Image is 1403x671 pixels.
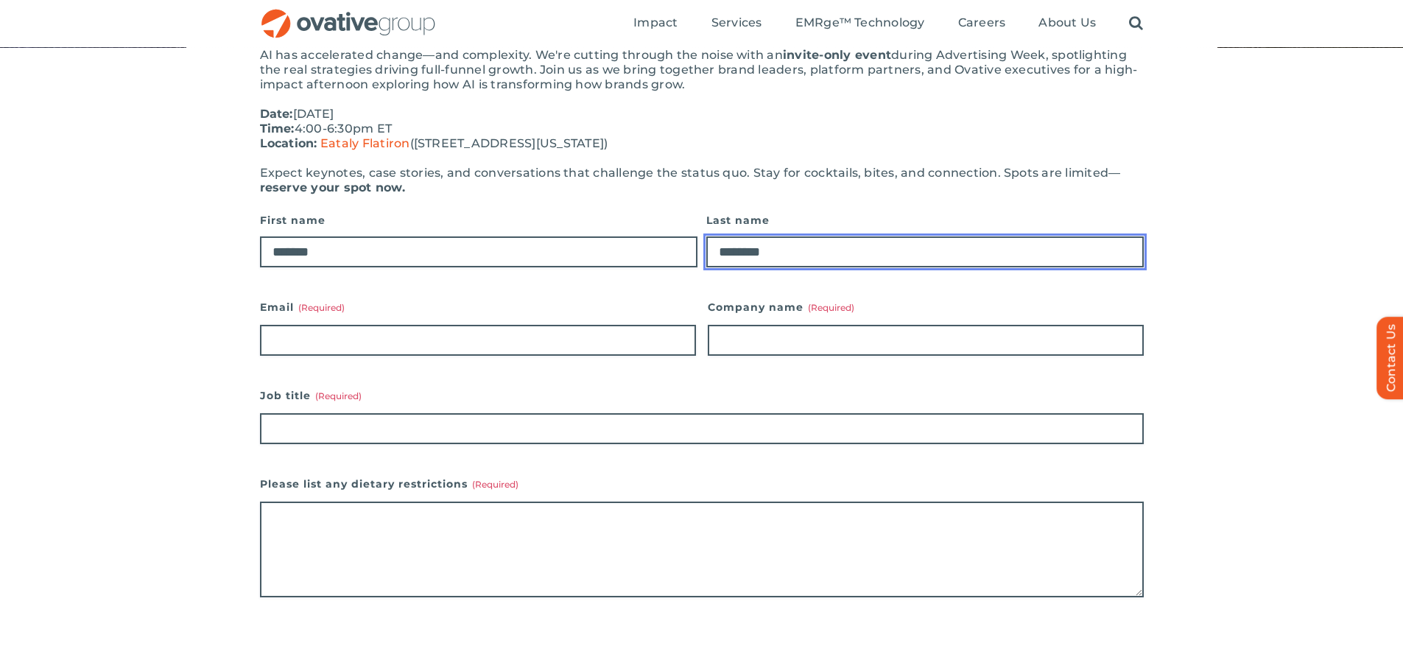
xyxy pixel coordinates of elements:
label: Email [260,297,696,317]
p: AI has accelerated change—and complexity. We're cutting through the noise with an during Advertis... [260,48,1144,92]
a: Impact [633,15,678,32]
p: [DATE] 4:00-6:30pm ET ([STREET_ADDRESS][US_STATE]) [260,107,1144,151]
label: Company name [708,297,1144,317]
a: EMRge™ Technology [795,15,925,32]
label: Last name [706,210,1144,231]
strong: invite-only event [783,48,891,62]
span: (Required) [808,302,854,313]
a: OG_Full_horizontal_RGB [260,7,437,21]
label: Please list any dietary restrictions [260,474,1144,494]
strong: reserve your spot now. [260,180,405,194]
a: Search [1129,15,1143,32]
span: (Required) [472,479,518,490]
label: Job title [260,385,1144,406]
a: Services [711,15,762,32]
p: Expect keynotes, case stories, and conversations that challenge the status quo. Stay for cocktail... [260,166,1144,195]
strong: Location: [260,136,317,150]
a: Careers [958,15,1006,32]
span: (Required) [315,390,362,401]
span: About Us [1038,15,1096,30]
span: Careers [958,15,1006,30]
span: Impact [633,15,678,30]
label: First name [260,210,697,231]
a: About Us [1038,15,1096,32]
a: Eataly Flatiron [320,136,410,150]
strong: Date: [260,107,293,121]
span: EMRge™ Technology [795,15,925,30]
strong: Time: [260,122,295,136]
span: Services [711,15,762,30]
span: (Required) [298,302,345,313]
